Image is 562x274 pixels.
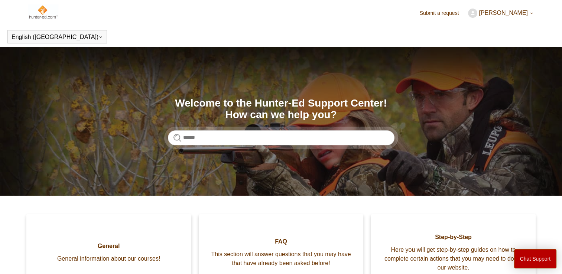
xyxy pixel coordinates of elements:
input: Search [168,130,394,145]
span: General information about our courses! [38,254,180,263]
img: Hunter-Ed Help Center home page [28,4,58,19]
a: Submit a request [420,9,467,17]
span: [PERSON_NAME] [479,10,528,16]
span: Here you will get step-by-step guides on how to complete certain actions that you may need to do ... [382,245,524,272]
span: This section will answer questions that you may have that have already been asked before! [210,250,353,268]
span: Step-by-Step [382,233,524,242]
button: English ([GEOGRAPHIC_DATA]) [12,34,103,40]
h1: Welcome to the Hunter-Ed Support Center! How can we help you? [168,98,394,121]
button: [PERSON_NAME] [468,9,534,18]
span: FAQ [210,237,353,246]
span: General [38,242,180,251]
button: Chat Support [514,249,557,268]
